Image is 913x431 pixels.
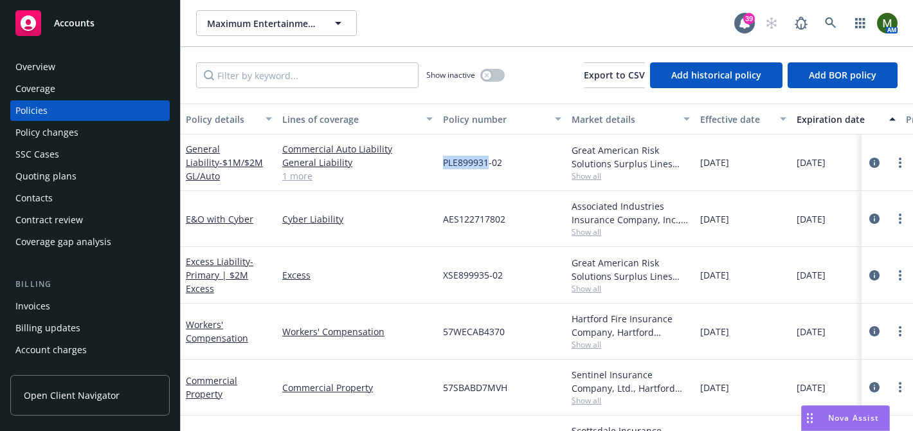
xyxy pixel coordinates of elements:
[282,169,433,183] a: 1 more
[801,405,890,431] button: Nova Assist
[700,381,729,394] span: [DATE]
[572,199,690,226] div: Associated Industries Insurance Company, Inc., AmTrust Financial Services, Amwins
[797,381,826,394] span: [DATE]
[15,362,91,382] div: Installment plans
[10,144,170,165] a: SSC Cases
[877,13,898,33] img: photo
[186,113,258,126] div: Policy details
[788,10,814,36] a: Report a Bug
[10,78,170,99] a: Coverage
[196,62,419,88] input: Filter by keyword...
[572,283,690,294] span: Show all
[10,278,170,291] div: Billing
[828,412,879,423] span: Nova Assist
[797,113,881,126] div: Expiration date
[700,156,729,169] span: [DATE]
[186,374,237,400] a: Commercial Property
[892,155,908,170] a: more
[788,62,898,88] button: Add BOR policy
[186,156,263,182] span: - $1M/$2M GL/Auto
[572,395,690,406] span: Show all
[572,256,690,283] div: Great American Risk Solutions Surplus Lines Insurance Company, Great American Insurance Group, Am...
[181,104,277,134] button: Policy details
[797,268,826,282] span: [DATE]
[10,318,170,338] a: Billing updates
[572,312,690,339] div: Hartford Fire Insurance Company, Hartford Insurance Group
[443,268,503,282] span: XSE899935-02
[15,318,80,338] div: Billing updates
[892,324,908,339] a: more
[15,57,55,77] div: Overview
[809,69,876,81] span: Add BOR policy
[867,211,882,226] a: circleInformation
[15,144,59,165] div: SSC Cases
[15,340,87,360] div: Account charges
[791,104,901,134] button: Expiration date
[186,318,248,344] a: Workers' Compensation
[15,122,78,143] div: Policy changes
[572,226,690,237] span: Show all
[867,268,882,283] a: circleInformation
[186,255,253,295] a: Excess Liability
[10,210,170,230] a: Contract review
[186,255,253,295] span: - Primary | $2M Excess
[572,143,690,170] div: Great American Risk Solutions Surplus Lines Insurance Company, Great American Insurance Group, Am...
[892,380,908,395] a: more
[700,212,729,226] span: [DATE]
[443,325,505,338] span: 57WECAB4370
[54,18,95,28] span: Accounts
[700,113,772,126] div: Effective date
[572,368,690,395] div: Sentinel Insurance Company, Ltd., Hartford Insurance Group
[10,232,170,252] a: Coverage gap analysis
[15,166,77,187] div: Quoting plans
[15,188,53,208] div: Contacts
[186,143,263,182] a: General Liability
[759,10,784,36] a: Start snowing
[743,13,755,24] div: 39
[10,296,170,316] a: Invoices
[10,57,170,77] a: Overview
[438,104,566,134] button: Policy number
[282,381,433,394] a: Commercial Property
[15,78,55,99] div: Coverage
[572,170,690,181] span: Show all
[282,325,433,338] a: Workers' Compensation
[867,324,882,339] a: circleInformation
[584,69,645,81] span: Export to CSV
[671,69,761,81] span: Add historical policy
[695,104,791,134] button: Effective date
[15,100,48,121] div: Policies
[867,155,882,170] a: circleInformation
[15,296,50,316] div: Invoices
[282,156,433,169] a: General Liability
[15,210,83,230] div: Contract review
[443,381,507,394] span: 57SBABD7MVH
[186,213,253,225] a: E&O with Cyber
[443,212,505,226] span: AES122717802
[797,212,826,226] span: [DATE]
[10,362,170,382] a: Installment plans
[443,156,502,169] span: PLE899931-02
[797,325,826,338] span: [DATE]
[802,406,818,430] div: Drag to move
[443,113,547,126] div: Policy number
[818,10,844,36] a: Search
[847,10,873,36] a: Switch app
[700,268,729,282] span: [DATE]
[282,268,433,282] a: Excess
[10,5,170,41] a: Accounts
[10,188,170,208] a: Contacts
[10,166,170,187] a: Quoting plans
[892,268,908,283] a: more
[24,389,120,402] span: Open Client Navigator
[207,17,318,30] span: Maximum Entertainment, LLC
[282,212,433,226] a: Cyber Liability
[700,325,729,338] span: [DATE]
[10,340,170,360] a: Account charges
[566,104,695,134] button: Market details
[797,156,826,169] span: [DATE]
[867,380,882,395] a: circleInformation
[650,62,782,88] button: Add historical policy
[10,100,170,121] a: Policies
[584,62,645,88] button: Export to CSV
